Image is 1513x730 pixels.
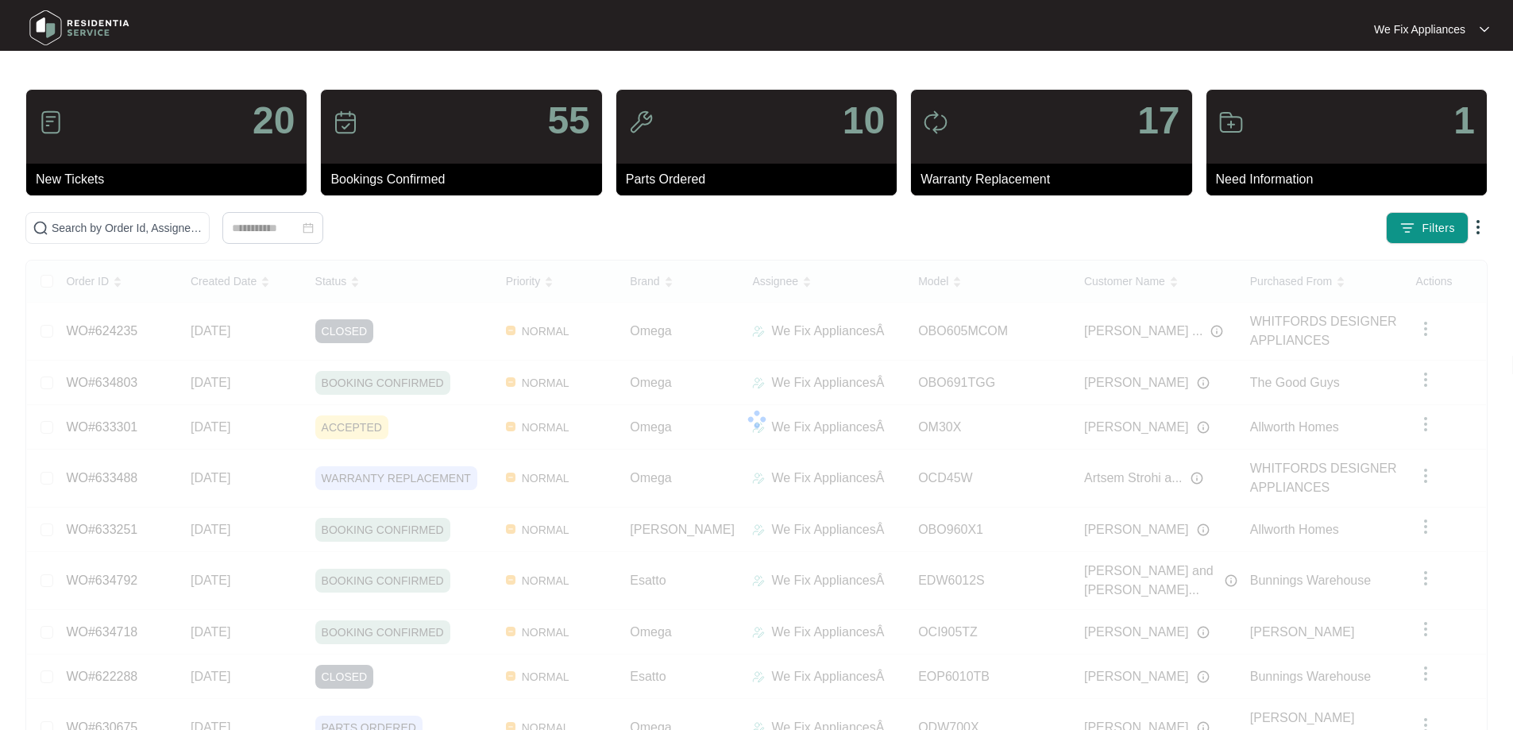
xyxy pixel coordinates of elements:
[1386,212,1469,244] button: filter iconFilters
[38,110,64,135] img: icon
[33,220,48,236] img: search-icon
[1216,170,1487,189] p: Need Information
[1374,21,1465,37] p: We Fix Appliances
[923,110,948,135] img: icon
[628,110,654,135] img: icon
[1399,220,1415,236] img: filter icon
[36,170,307,189] p: New Tickets
[1480,25,1489,33] img: dropdown arrow
[52,219,203,237] input: Search by Order Id, Assignee Name, Customer Name, Brand and Model
[1453,102,1475,140] p: 1
[547,102,589,140] p: 55
[1422,220,1455,237] span: Filters
[330,170,601,189] p: Bookings Confirmed
[24,4,135,52] img: residentia service logo
[1137,102,1179,140] p: 17
[1469,218,1488,237] img: dropdown arrow
[333,110,358,135] img: icon
[253,102,295,140] p: 20
[843,102,885,140] p: 10
[1218,110,1244,135] img: icon
[626,170,897,189] p: Parts Ordered
[921,170,1191,189] p: Warranty Replacement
